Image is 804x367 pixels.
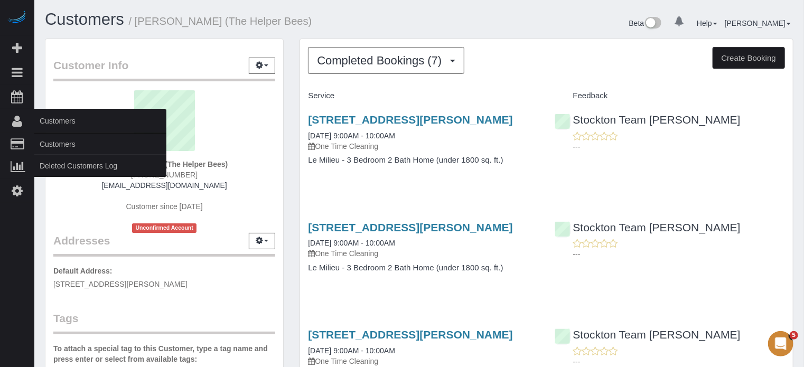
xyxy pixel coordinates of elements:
p: One Time Cleaning [308,248,538,259]
button: Completed Bookings (7) [308,47,464,74]
span: [PHONE_NUMBER] [131,171,198,179]
h4: Feedback [555,91,785,100]
button: Create Booking [713,47,785,69]
a: Beta [629,19,662,27]
h4: Service [308,91,538,100]
span: 5 [790,331,798,340]
a: Customers [45,10,124,29]
p: One Time Cleaning [308,141,538,152]
small: / [PERSON_NAME] (The Helper Bees) [129,15,312,27]
iframe: Intercom live chat [768,331,793,356]
a: [PERSON_NAME] [725,19,791,27]
span: Customers [34,109,166,133]
a: Stockton Team [PERSON_NAME] [555,114,741,126]
a: [STREET_ADDRESS][PERSON_NAME] [308,328,512,341]
legend: Customer Info [53,58,275,81]
a: [DATE] 9:00AM - 10:00AM [308,346,395,355]
a: [EMAIL_ADDRESS][DOMAIN_NAME] [102,181,227,190]
img: Automaid Logo [6,11,27,25]
span: Completed Bookings (7) [317,54,447,67]
span: Customer since [DATE] [126,202,203,211]
a: Stockton Team [PERSON_NAME] [555,221,741,233]
legend: Tags [53,310,275,334]
img: New interface [644,17,661,31]
p: --- [573,249,785,259]
a: Deleted Customers Log [34,155,166,176]
a: [DATE] 9:00AM - 10:00AM [308,131,395,140]
h4: Le Milieu - 3 Bedroom 2 Bath Home (under 1800 sq. ft.) [308,264,538,272]
label: To attach a special tag to this Customer, type a tag name and press enter or select from availabl... [53,343,275,364]
a: [DATE] 9:00AM - 10:00AM [308,239,395,247]
span: Unconfirmed Account [132,223,197,232]
a: [STREET_ADDRESS][PERSON_NAME] [308,114,512,126]
a: [STREET_ADDRESS][PERSON_NAME] [308,221,512,233]
label: Default Address: [53,266,113,276]
a: Help [697,19,717,27]
a: Customers [34,134,166,155]
h4: Le Milieu - 3 Bedroom 2 Bath Home (under 1800 sq. ft.) [308,156,538,165]
p: One Time Cleaning [308,356,538,366]
p: --- [573,356,785,367]
p: --- [573,142,785,152]
a: Stockton Team [PERSON_NAME] [555,328,741,341]
span: [STREET_ADDRESS][PERSON_NAME] [53,280,188,288]
ul: Customers [34,133,166,177]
